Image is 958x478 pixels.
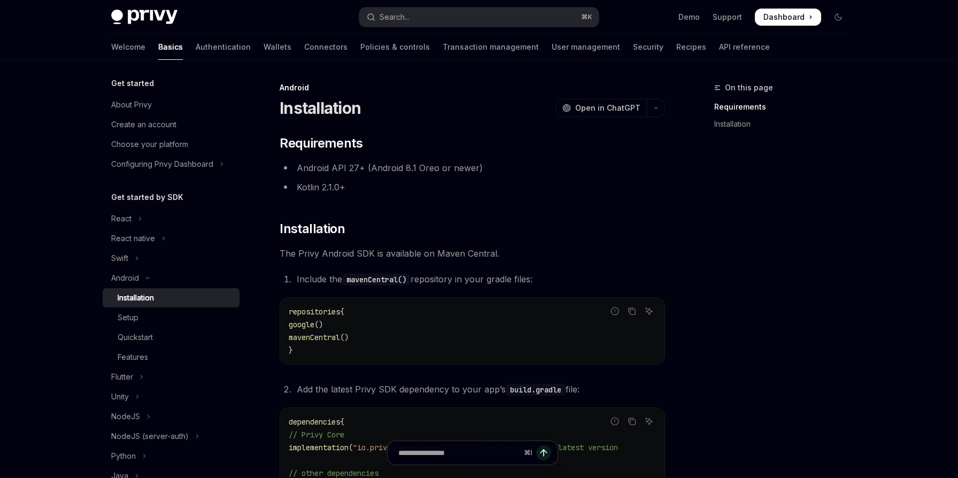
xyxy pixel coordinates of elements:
span: ⌘ K [581,13,592,21]
button: Report incorrect code [608,304,622,318]
a: Setup [103,308,239,327]
span: () [340,333,349,342]
code: mavenCentral() [342,274,411,286]
button: Toggle Python section [103,446,239,466]
a: Demo [678,12,700,22]
a: Support [713,12,742,22]
button: Report incorrect code [608,414,622,428]
a: Transaction management [443,34,539,60]
li: Include the repository in your gradle files: [293,272,665,287]
img: dark logo [111,10,177,25]
button: Toggle dark mode [830,9,847,26]
button: Toggle React native section [103,229,239,248]
a: Security [633,34,663,60]
div: Search... [380,11,410,24]
a: About Privy [103,95,239,114]
a: Create an account [103,115,239,134]
span: The Privy Android SDK is available on Maven Central. [280,246,665,261]
a: Policies & controls [360,34,430,60]
a: Basics [158,34,183,60]
div: React [111,212,132,225]
a: Welcome [111,34,145,60]
button: Copy the contents from the code block [625,414,639,428]
div: Installation [118,291,154,304]
a: Recipes [676,34,706,60]
a: Quickstart [103,328,239,347]
a: Installation [103,288,239,307]
a: Dashboard [755,9,821,26]
h5: Get started by SDK [111,191,183,204]
h1: Installation [280,98,361,118]
div: Android [280,82,665,93]
div: Swift [111,252,128,265]
a: Choose your platform [103,135,239,154]
button: Toggle Swift section [103,249,239,268]
a: Installation [714,115,855,133]
span: Installation [280,220,345,237]
a: API reference [719,34,770,60]
a: Features [103,348,239,367]
span: On this page [725,81,773,94]
div: NodeJS [111,410,140,423]
li: Android API 27+ (Android 8.1 Oreo or newer) [280,160,665,175]
div: About Privy [111,98,152,111]
button: Toggle Configuring Privy Dashboard section [103,155,239,174]
li: Kotlin 2.1.0+ [280,180,665,195]
div: React native [111,232,155,245]
a: Authentication [196,34,251,60]
span: Open in ChatGPT [575,103,640,113]
button: Toggle NodeJS (server-auth) section [103,427,239,446]
div: Quickstart [118,331,153,344]
span: google [289,320,314,329]
button: Ask AI [642,414,656,428]
span: Requirements [280,135,362,152]
span: () [314,320,323,329]
div: Android [111,272,139,284]
input: Ask a question... [398,441,520,465]
h5: Get started [111,77,154,90]
span: dependencies [289,417,340,427]
button: Toggle Unity section [103,387,239,406]
code: build.gradle [506,384,566,396]
a: Requirements [714,98,855,115]
li: Add the latest Privy SDK dependency to your app’s file: [293,382,665,397]
button: Copy the contents from the code block [625,304,639,318]
a: Wallets [264,34,291,60]
span: } [289,345,293,355]
span: mavenCentral [289,333,340,342]
button: Ask AI [642,304,656,318]
div: Create an account [111,118,176,131]
div: Features [118,351,148,364]
span: repositories [289,307,340,317]
button: Open search [359,7,599,27]
div: Unity [111,390,129,403]
span: { [340,417,344,427]
a: User management [552,34,620,60]
div: Flutter [111,371,133,383]
div: Choose your platform [111,138,188,151]
div: Setup [118,311,138,324]
span: { [340,307,344,317]
span: Dashboard [763,12,805,22]
button: Toggle Android section [103,268,239,288]
a: Connectors [304,34,347,60]
button: Toggle NodeJS section [103,407,239,426]
div: Python [111,450,136,462]
button: Send message [536,445,551,460]
button: Toggle Flutter section [103,367,239,387]
span: // Privy Core [289,430,344,440]
div: NodeJS (server-auth) [111,430,189,443]
button: Toggle React section [103,209,239,228]
div: Configuring Privy Dashboard [111,158,213,171]
button: Open in ChatGPT [555,99,647,117]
